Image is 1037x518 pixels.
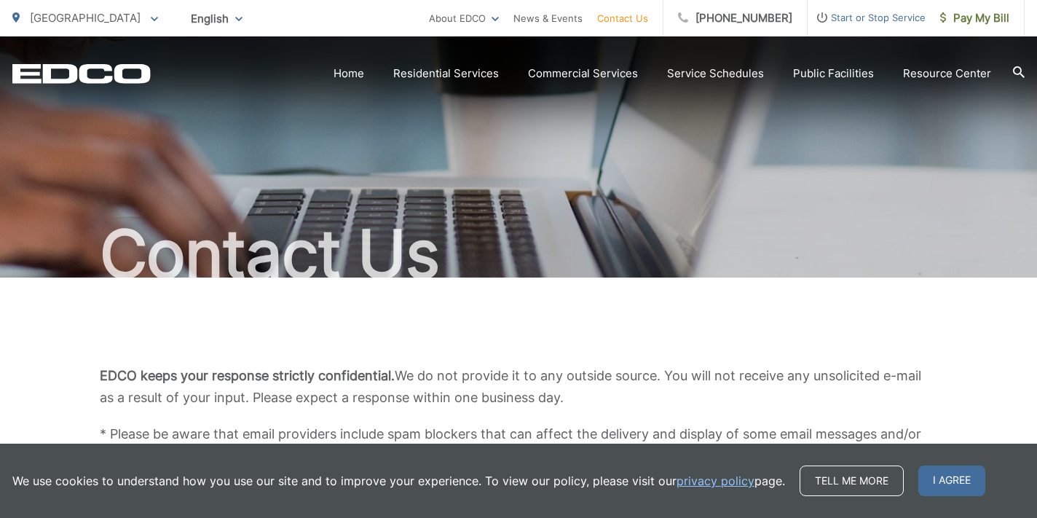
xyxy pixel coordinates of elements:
a: Contact Us [597,9,648,27]
span: I agree [918,466,985,496]
span: [GEOGRAPHIC_DATA] [30,11,141,25]
a: Commercial Services [528,65,638,82]
span: Pay My Bill [940,9,1009,27]
a: EDCD logo. Return to the homepage. [12,63,151,84]
a: News & Events [513,9,583,27]
b: EDCO keeps your response strictly confidential. [100,368,395,383]
a: Tell me more [800,466,904,496]
a: Resource Center [903,65,991,82]
p: We do not provide it to any outside source. You will not receive any unsolicited e-mail as a resu... [100,365,937,409]
a: Service Schedules [667,65,764,82]
span: English [180,6,253,31]
a: Residential Services [393,65,499,82]
a: Public Facilities [793,65,874,82]
p: We use cookies to understand how you use our site and to improve your experience. To view our pol... [12,472,785,490]
a: About EDCO [429,9,499,27]
p: * Please be aware that email providers include spam blockers that can affect the delivery and dis... [100,423,937,511]
h1: Contact Us [12,218,1025,291]
a: privacy policy [677,472,754,490]
a: Home [334,65,364,82]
